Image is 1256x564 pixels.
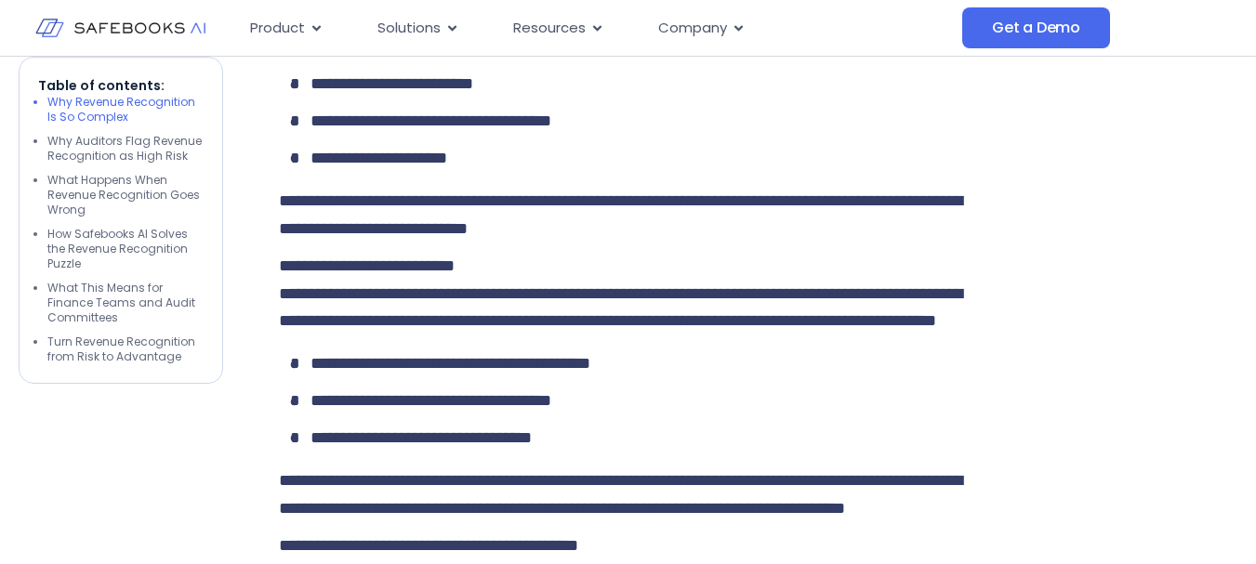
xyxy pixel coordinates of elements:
li: How Safebooks AI Solves the Revenue Recognition Puzzle [47,227,204,271]
span: Company [658,18,727,39]
li: What Happens When Revenue Recognition Goes Wrong [47,173,204,217]
li: What This Means for Finance Teams and Audit Committees [47,281,204,325]
div: Menu Toggle [235,10,962,46]
li: Turn Revenue Recognition from Risk to Advantage [47,334,204,364]
li: Why Auditors Flag Revenue Recognition as High Risk [47,134,204,164]
li: Why Revenue Recognition Is So Complex [47,95,204,125]
span: Resources [513,18,586,39]
span: Get a Demo [992,19,1080,37]
a: Get a Demo [962,7,1110,48]
nav: Menu [235,10,962,46]
p: Table of contents: [38,76,204,95]
span: Solutions [377,18,441,39]
span: Product [250,18,305,39]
